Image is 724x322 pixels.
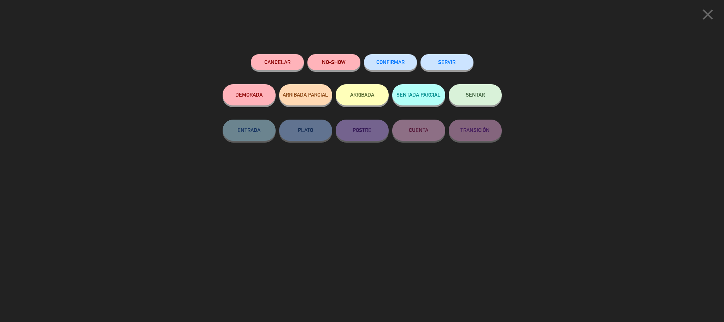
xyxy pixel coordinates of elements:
[392,84,445,105] button: SENTADA PARCIAL
[336,84,389,105] button: ARRIBADA
[699,6,717,23] i: close
[307,54,360,70] button: NO-SHOW
[279,120,332,141] button: PLATO
[336,120,389,141] button: POSTRE
[223,120,276,141] button: ENTRADA
[449,120,502,141] button: TRANSICIÓN
[449,84,502,105] button: SENTAR
[279,84,332,105] button: ARRIBADA PARCIAL
[223,84,276,105] button: DEMORADA
[392,120,445,141] button: CUENTA
[466,92,485,98] span: SENTAR
[420,54,473,70] button: SERVIR
[376,59,405,65] span: CONFIRMAR
[697,5,719,26] button: close
[364,54,417,70] button: CONFIRMAR
[251,54,304,70] button: Cancelar
[283,92,328,98] span: ARRIBADA PARCIAL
